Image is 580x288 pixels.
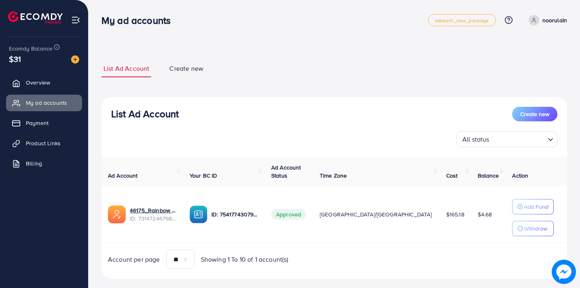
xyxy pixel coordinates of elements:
[6,135,82,151] a: Product Links
[130,206,177,214] a: 46175_Rainbow Mart_1703092077019
[201,255,289,264] span: Showing 1 To 10 of 1 account(s)
[6,155,82,172] a: Billing
[446,172,458,180] span: Cost
[456,131,557,147] div: Search for option
[435,18,489,23] span: adreach_new_package
[6,74,82,91] a: Overview
[26,99,67,107] span: My ad accounts
[26,159,42,167] span: Billing
[130,206,177,223] div: <span class='underline'>46175_Rainbow Mart_1703092077019</span></br>7314724679808335874
[552,260,576,284] img: image
[111,108,179,120] h3: List Ad Account
[492,132,544,145] input: Search for option
[478,172,499,180] span: Balance
[428,14,496,26] a: adreach_new_package
[542,15,567,25] p: noorulain
[271,209,306,220] span: Approved
[103,64,149,73] span: List Ad Account
[512,199,554,214] button: Add Fund
[211,210,258,219] p: ID: 7541774307903438866
[271,163,301,180] span: Ad Account Status
[512,221,554,236] button: Withdraw
[320,210,432,218] span: [GEOGRAPHIC_DATA]/[GEOGRAPHIC_DATA]
[190,205,207,223] img: ic-ba-acc.ded83a64.svg
[6,115,82,131] a: Payment
[461,133,491,145] span: All status
[520,110,549,118] span: Create new
[524,224,547,233] p: Withdraw
[108,205,126,223] img: ic-ads-acc.e4c84228.svg
[108,172,138,180] span: Ad Account
[71,15,80,25] img: menu
[512,172,528,180] span: Action
[524,202,548,212] p: Add Fund
[26,119,49,127] span: Payment
[525,15,567,25] a: noorulain
[190,172,217,180] span: Your BC ID
[169,64,203,73] span: Create new
[478,210,492,218] span: $4.68
[9,53,21,65] span: $31
[26,78,50,87] span: Overview
[26,139,61,147] span: Product Links
[446,210,464,218] span: $165.18
[101,15,177,26] h3: My ad accounts
[71,55,79,64] img: image
[320,172,347,180] span: Time Zone
[130,214,177,222] span: ID: 7314724679808335874
[8,11,63,24] img: logo
[108,255,160,264] span: Account per page
[512,107,557,121] button: Create new
[6,95,82,111] a: My ad accounts
[9,44,53,53] span: Ecomdy Balance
